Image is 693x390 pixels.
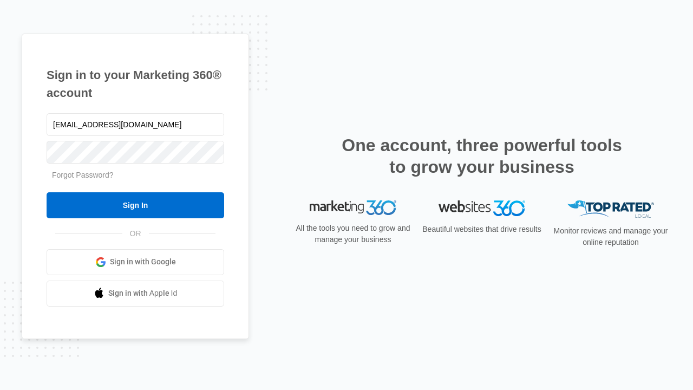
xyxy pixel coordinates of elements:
[122,228,149,239] span: OR
[47,249,224,275] a: Sign in with Google
[421,224,542,235] p: Beautiful websites that drive results
[47,281,224,307] a: Sign in with Apple Id
[338,134,625,178] h2: One account, three powerful tools to grow your business
[550,225,671,248] p: Monitor reviews and manage your online reputation
[47,113,224,136] input: Email
[110,256,176,268] span: Sign in with Google
[310,200,396,216] img: Marketing 360
[108,288,178,299] span: Sign in with Apple Id
[47,192,224,218] input: Sign In
[567,200,654,218] img: Top Rated Local
[439,200,525,216] img: Websites 360
[292,223,414,245] p: All the tools you need to grow and manage your business
[47,66,224,102] h1: Sign in to your Marketing 360® account
[52,171,114,179] a: Forgot Password?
